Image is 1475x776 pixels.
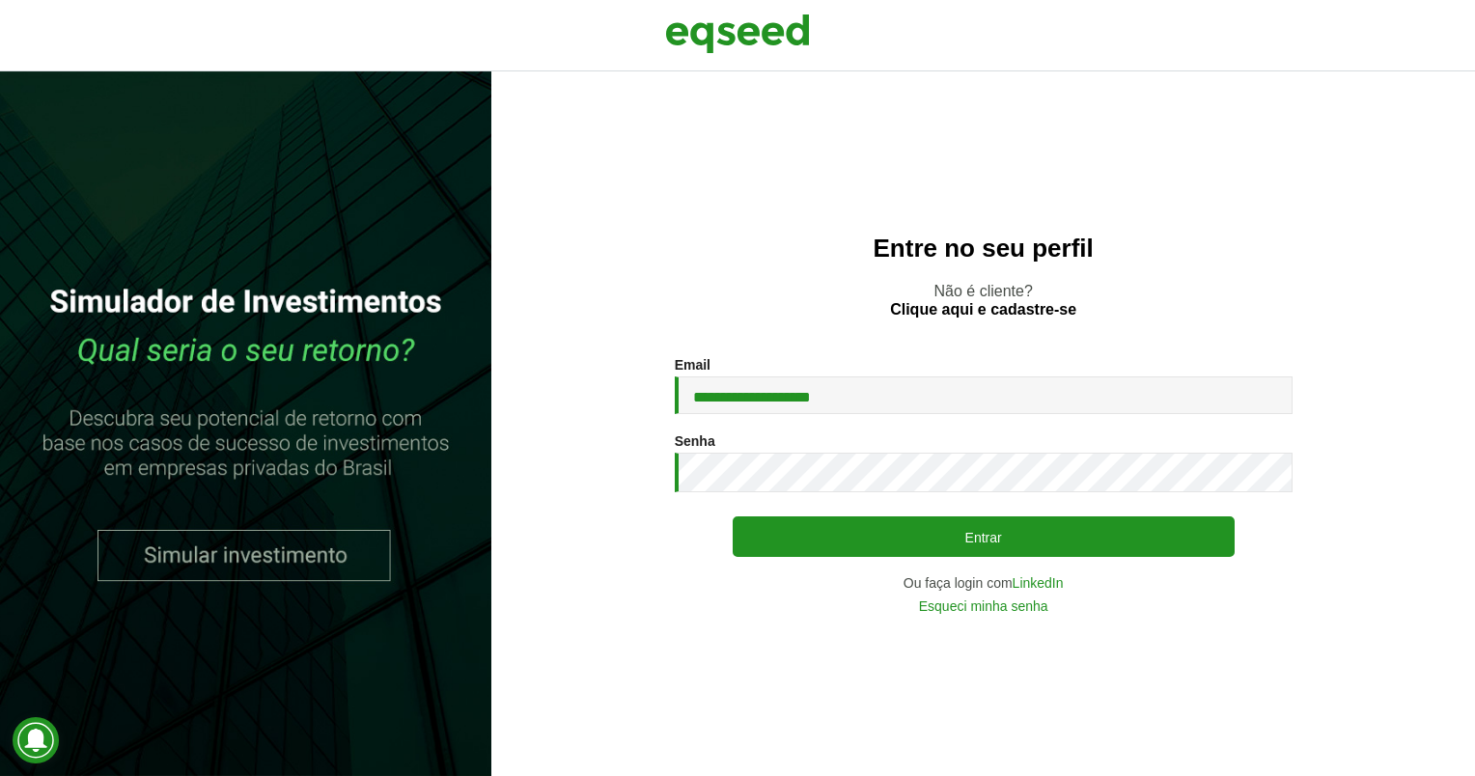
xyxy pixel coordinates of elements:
label: Email [675,358,710,372]
img: EqSeed Logo [665,10,810,58]
button: Entrar [733,516,1235,557]
a: LinkedIn [1013,576,1064,590]
h2: Entre no seu perfil [530,235,1436,263]
a: Clique aqui e cadastre-se [890,302,1076,318]
a: Esqueci minha senha [919,599,1048,613]
label: Senha [675,434,715,448]
p: Não é cliente? [530,282,1436,319]
div: Ou faça login com [675,576,1293,590]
